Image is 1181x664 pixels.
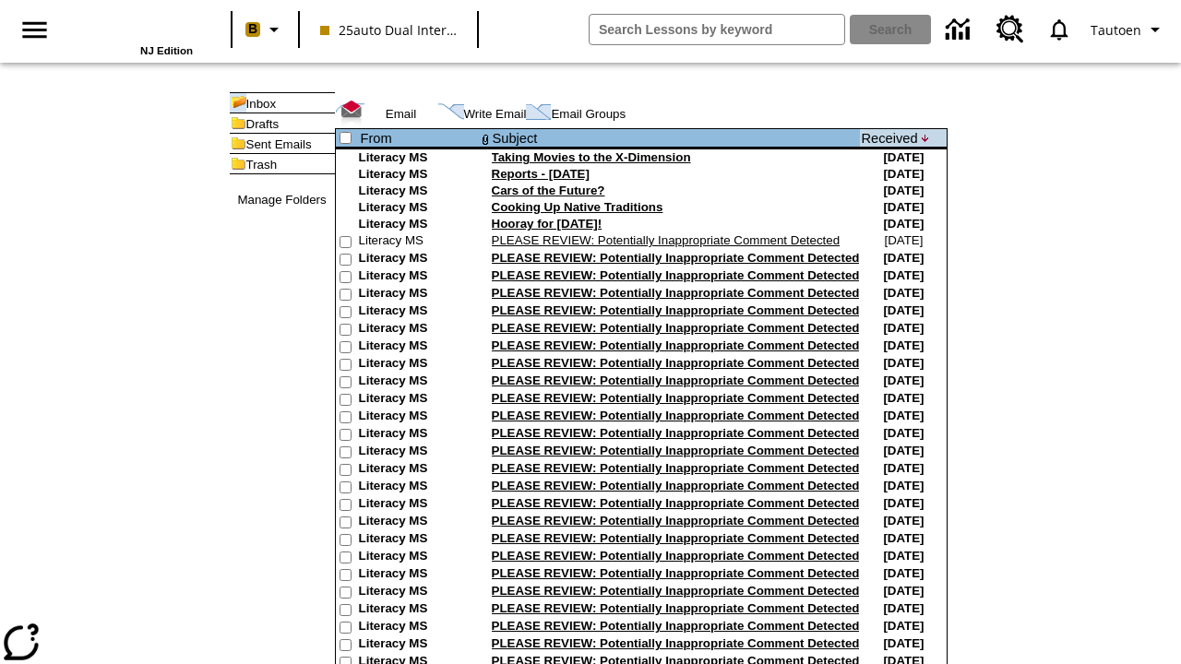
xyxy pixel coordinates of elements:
[359,217,479,233] td: Literacy MS
[492,444,860,457] a: PLEASE REVIEW: Potentially Inappropriate Comment Detected
[935,5,985,55] a: Data Center
[492,286,860,300] a: PLEASE REVIEW: Potentially Inappropriate Comment Detected
[230,93,246,113] img: folder_icon_pick.gif
[359,444,479,461] td: Literacy MS
[492,549,860,563] a: PLEASE REVIEW: Potentially Inappropriate Comment Detected
[492,426,860,440] a: PLEASE REVIEW: Potentially Inappropriate Comment Detected
[492,356,860,370] a: PLEASE REVIEW: Potentially Inappropriate Comment Detected
[359,619,479,636] td: Literacy MS
[359,409,479,426] td: Literacy MS
[73,6,193,56] div: Home
[237,193,326,207] a: Manage Folders
[492,461,860,475] a: PLEASE REVIEW: Potentially Inappropriate Comment Detected
[492,409,860,422] a: PLEASE REVIEW: Potentially Inappropriate Comment Detected
[883,444,924,457] nobr: [DATE]
[492,268,860,282] a: PLEASE REVIEW: Potentially Inappropriate Comment Detected
[590,15,844,44] input: search field
[386,107,416,121] a: Email
[492,184,605,197] a: Cars of the Future?
[493,131,538,146] a: Subject
[248,18,257,41] span: B
[359,286,479,303] td: Literacy MS
[883,479,924,492] nobr: [DATE]
[492,584,860,598] a: PLEASE REVIEW: Potentially Inappropriate Comment Detected
[359,601,479,619] td: Literacy MS
[359,150,479,167] td: Literacy MS
[883,251,924,265] nobr: [DATE]
[883,303,924,317] nobr: [DATE]
[140,45,193,56] span: NJ Edition
[246,158,278,172] a: Trash
[492,217,602,231] a: Hooray for [DATE]!
[1091,20,1141,40] span: Tautoen
[492,233,841,247] a: PLEASE REVIEW: Potentially Inappropriate Comment Detected
[492,303,860,317] a: PLEASE REVIEW: Potentially Inappropriate Comment Detected
[883,373,924,387] nobr: [DATE]
[359,184,479,200] td: Literacy MS
[1035,6,1083,53] a: Notifications
[883,531,924,545] nobr: [DATE]
[7,3,62,57] button: Open side menu
[883,391,924,405] nobr: [DATE]
[359,461,479,479] td: Literacy MS
[359,531,479,549] td: Literacy MS
[492,636,860,650] a: PLEASE REVIEW: Potentially Inappropriate Comment Detected
[1083,13,1174,46] button: Profile/Settings
[359,426,479,444] td: Literacy MS
[884,233,923,247] nobr: [DATE]
[883,338,924,352] nobr: [DATE]
[238,13,292,46] button: Boost Class color is peach. Change class color
[320,20,457,40] span: 25auto Dual International
[492,619,860,633] a: PLEASE REVIEW: Potentially Inappropriate Comment Detected
[883,217,924,231] nobr: [DATE]
[492,373,860,387] a: PLEASE REVIEW: Potentially Inappropriate Comment Detected
[480,130,491,147] img: attach file
[246,137,312,151] a: Sent Emails
[246,117,280,131] a: Drafts
[883,566,924,580] nobr: [DATE]
[492,200,663,214] a: Cooking Up Native Traditions
[359,251,479,268] td: Literacy MS
[361,131,392,146] a: From
[492,321,860,335] a: PLEASE REVIEW: Potentially Inappropriate Comment Detected
[492,514,860,528] a: PLEASE REVIEW: Potentially Inappropriate Comment Detected
[492,251,860,265] a: PLEASE REVIEW: Potentially Inappropriate Comment Detected
[883,461,924,475] nobr: [DATE]
[883,601,924,615] nobr: [DATE]
[359,167,479,184] td: Literacy MS
[883,549,924,563] nobr: [DATE]
[492,601,860,615] a: PLEASE REVIEW: Potentially Inappropriate Comment Detected
[359,391,479,409] td: Literacy MS
[359,338,479,356] td: Literacy MS
[883,514,924,528] nobr: [DATE]
[883,496,924,510] nobr: [DATE]
[230,134,246,153] img: folder_icon.gif
[883,286,924,300] nobr: [DATE]
[359,496,479,514] td: Literacy MS
[883,619,924,633] nobr: [DATE]
[492,566,860,580] a: PLEASE REVIEW: Potentially Inappropriate Comment Detected
[883,167,924,181] nobr: [DATE]
[359,233,479,251] td: Literacy MS
[883,268,924,282] nobr: [DATE]
[359,549,479,566] td: Literacy MS
[492,531,860,545] a: PLEASE REVIEW: Potentially Inappropriate Comment Detected
[922,135,930,142] img: arrow_down.gif
[359,373,479,391] td: Literacy MS
[359,200,479,217] td: Literacy MS
[883,200,924,214] nobr: [DATE]
[230,113,246,133] img: folder_icon.gif
[861,131,917,146] a: Received
[230,154,246,173] img: folder_icon.gif
[359,566,479,584] td: Literacy MS
[359,584,479,601] td: Literacy MS
[883,150,924,164] nobr: [DATE]
[492,167,590,181] a: Reports - [DATE]
[492,479,860,492] a: PLEASE REVIEW: Potentially Inappropriate Comment Detected
[883,426,924,440] nobr: [DATE]
[492,338,860,352] a: PLEASE REVIEW: Potentially Inappropriate Comment Detected
[985,5,1035,54] a: Resource Center, Will open in new tab
[492,391,860,405] a: PLEASE REVIEW: Potentially Inappropriate Comment Detected
[492,150,691,164] a: Taking Movies to the X-Dimension
[883,584,924,598] nobr: [DATE]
